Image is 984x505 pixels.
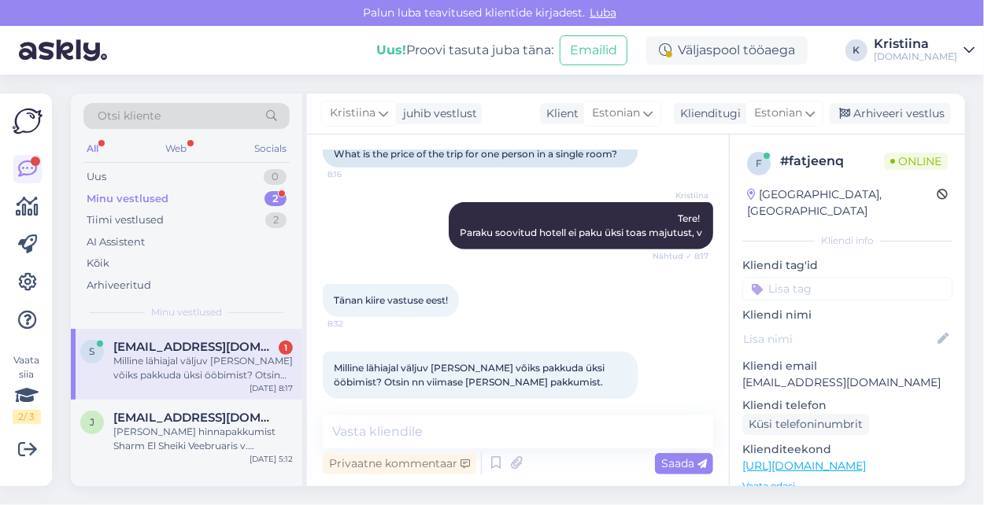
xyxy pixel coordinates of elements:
[87,212,164,228] div: Tiimi vestlused
[585,6,621,20] span: Luba
[87,278,151,293] div: Arhiveeritud
[83,138,102,159] div: All
[163,138,191,159] div: Web
[540,105,579,122] div: Klient
[780,152,884,171] div: # fatjeenq
[98,108,161,124] span: Otsi kliente
[13,106,43,136] img: Askly Logo
[742,414,869,435] div: Küsi telefoninumbrit
[742,257,953,274] p: Kliendi tag'id
[649,250,708,262] span: Nähtud ✓ 8:17
[151,305,222,319] span: Minu vestlused
[742,441,953,458] p: Klienditeekond
[376,42,406,57] b: Uus!
[250,382,293,394] div: [DATE] 8:17
[279,341,293,355] div: 1
[327,400,387,411] span: 8:37
[250,453,293,465] div: [DATE] 5:12
[592,105,640,122] span: Estonian
[265,212,287,228] div: 2
[397,105,477,122] div: juhib vestlust
[742,358,953,374] p: Kliendi email
[742,479,953,493] p: Vaata edasi ...
[646,36,808,65] div: Väljaspool tööaega
[756,157,762,169] span: f
[845,39,867,61] div: K
[661,456,707,470] span: Saada
[113,411,277,425] span: jpwindorek@gmail.com
[327,168,387,180] span: 8:16
[830,103,951,124] div: Arhiveeri vestlus
[742,459,866,473] a: [URL][DOMAIN_NAME]
[674,105,741,122] div: Klienditugi
[874,38,957,50] div: Kristiina
[743,330,934,348] input: Lisa nimi
[113,340,277,354] span: sirlet.juus@gmail.com
[87,234,145,250] div: AI Assistent
[560,35,627,65] button: Emailid
[376,41,553,60] div: Proovi tasuta juba täna:
[742,277,953,300] input: Lisa tag
[264,191,287,207] div: 2
[323,453,476,474] div: Privaatne kommentaar
[87,191,168,207] div: Minu vestlused
[87,169,106,185] div: Uus
[87,256,109,271] div: Kõik
[742,397,953,414] p: Kliendi telefon
[742,234,953,248] div: Kliendi info
[334,362,607,388] span: Milline lähiajal väljuv [PERSON_NAME] võiks pakkuda üksi ööbimist? Otsin nn viimase [PERSON_NAME]...
[251,138,290,159] div: Socials
[90,416,94,428] span: j
[742,307,953,323] p: Kliendi nimi
[747,186,937,219] div: [GEOGRAPHIC_DATA], [GEOGRAPHIC_DATA]
[264,169,287,185] div: 0
[13,410,41,424] div: 2 / 3
[327,318,387,330] span: 8:32
[742,374,953,391] p: [EMAIL_ADDRESS][DOMAIN_NAME]
[754,105,802,122] span: Estonian
[649,190,708,201] span: Kristiina
[334,294,448,306] span: Tänan kiire vastuse eest!
[330,105,375,122] span: Kristiina
[13,353,41,424] div: Vaata siia
[874,38,975,63] a: Kristiina[DOMAIN_NAME]
[884,153,948,170] span: Online
[874,50,957,63] div: [DOMAIN_NAME]
[113,354,293,382] div: Milline lähiajal väljuv [PERSON_NAME] võiks pakkuda üksi ööbimist? Otsin nn viimase [PERSON_NAME]...
[113,425,293,453] div: [PERSON_NAME] hinnapakkumist Sharm El Sheiki Veebruaris v. märtsis,toitlustus kõik hinnas,[PERSON...
[90,345,95,357] span: s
